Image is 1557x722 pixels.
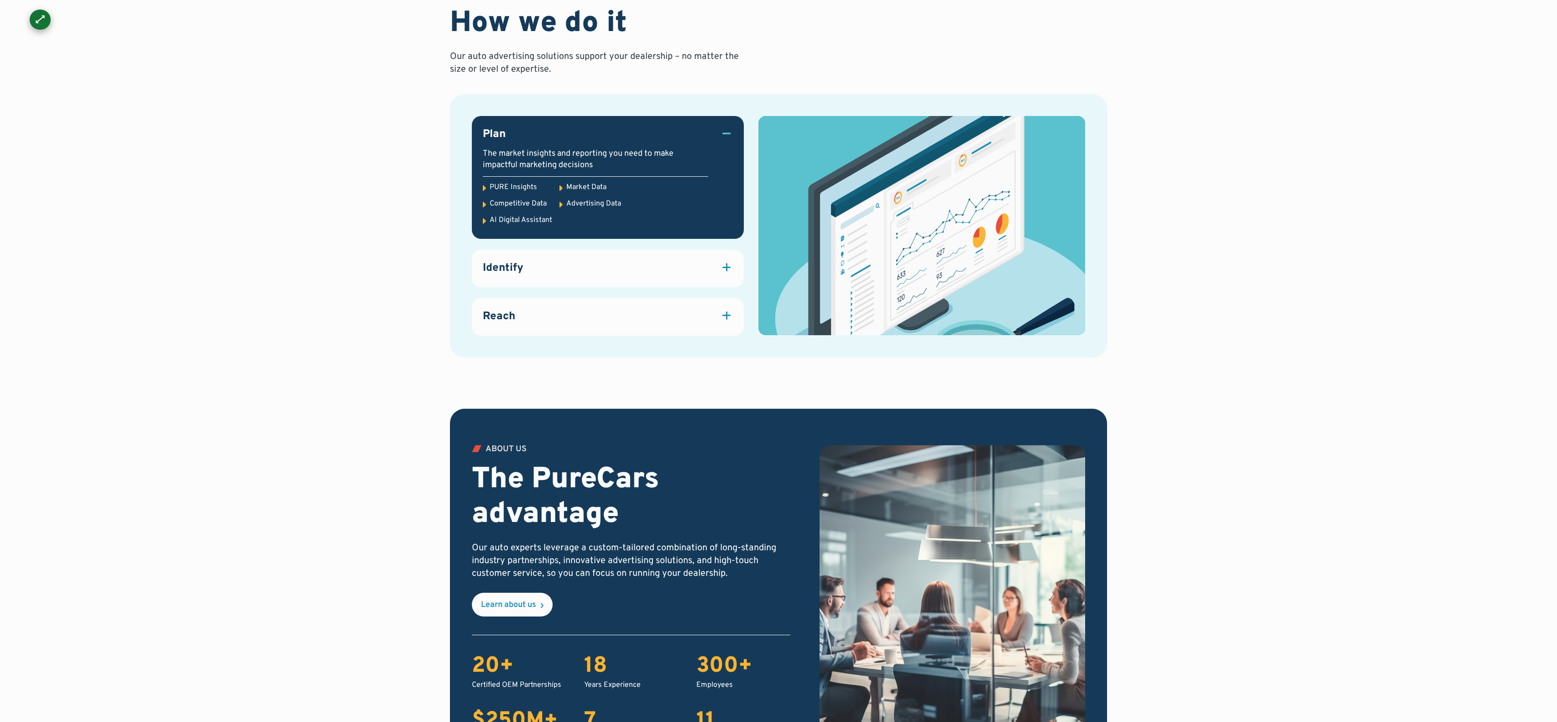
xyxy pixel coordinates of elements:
[566,199,621,209] div: Advertising Data
[490,182,537,192] div: PURE Insights
[483,309,515,325] h3: Reach
[472,653,566,680] div: 20+
[483,261,523,276] h3: Identify
[472,680,566,690] div: Certified OEM Partnerships
[481,601,536,609] div: Learn about us
[472,542,790,580] p: Our auto experts leverage a custom-tailored combination of long-standing industry partnerships, i...
[486,445,527,453] div: ABOUT US
[490,215,552,225] div: AI Digital Assistant
[696,680,790,690] div: Employees
[450,6,627,42] h2: How we do it
[490,199,547,209] div: Competitive Data
[566,182,606,192] div: Market Data
[450,50,742,76] p: Our auto advertising solutions support your dealership – no matter the size or level of expertise.
[472,593,553,617] a: Learn about us
[696,653,790,680] div: 300+
[584,680,678,690] div: Years Experience
[32,11,48,28] div: ⟷
[584,653,678,680] div: 18
[472,463,790,533] h2: The PureCars advantage
[483,127,506,142] h3: Plan
[758,116,1085,335] img: dashboard
[483,148,708,171] div: The market insights and reporting you need to make impactful marketing decisions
